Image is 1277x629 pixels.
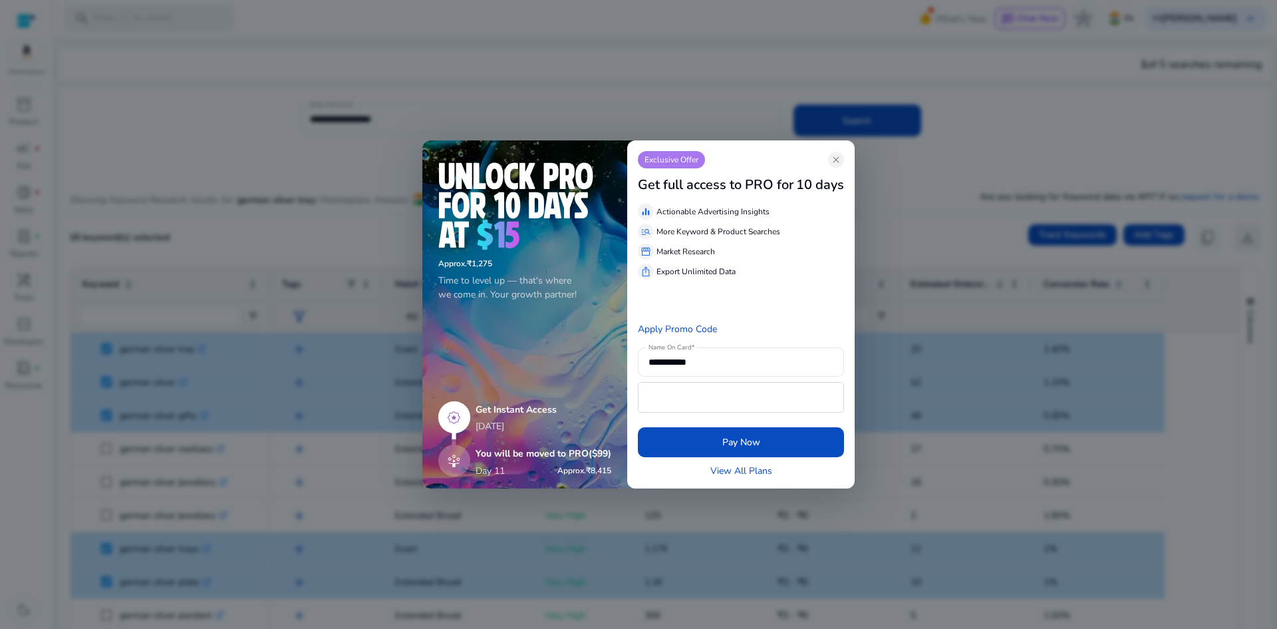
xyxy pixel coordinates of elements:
[796,177,844,193] h3: 10 days
[638,323,717,335] a: Apply Promo Code
[831,154,841,165] span: close
[656,206,770,218] p: Actionable Advertising Insights
[476,405,611,416] h5: Get Instant Access
[648,343,691,352] mat-label: Name On Card
[438,259,611,268] h6: ₹1,275
[645,384,837,411] iframe: Secure payment input frame
[638,151,705,168] p: Exclusive Offer
[722,435,760,449] span: Pay Now
[640,266,651,277] span: ios_share
[557,466,611,475] h6: ₹8,415
[438,258,467,269] span: Approx.
[638,427,844,457] button: Pay Now
[640,226,651,237] span: manage_search
[438,274,611,302] p: Time to level up — that's where we come in. Your growth partner!
[656,226,780,238] p: More Keyword & Product Searches
[656,266,736,278] p: Export Unlimited Data
[710,464,772,478] a: View All Plans
[557,465,586,476] span: Approx.
[640,206,651,217] span: equalizer
[476,419,611,433] p: [DATE]
[476,449,611,460] h5: You will be moved to PRO
[656,246,715,258] p: Market Research
[476,464,505,478] p: Day 11
[589,447,611,460] span: ($99)
[638,177,793,193] h3: Get full access to PRO for
[640,246,651,257] span: storefront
